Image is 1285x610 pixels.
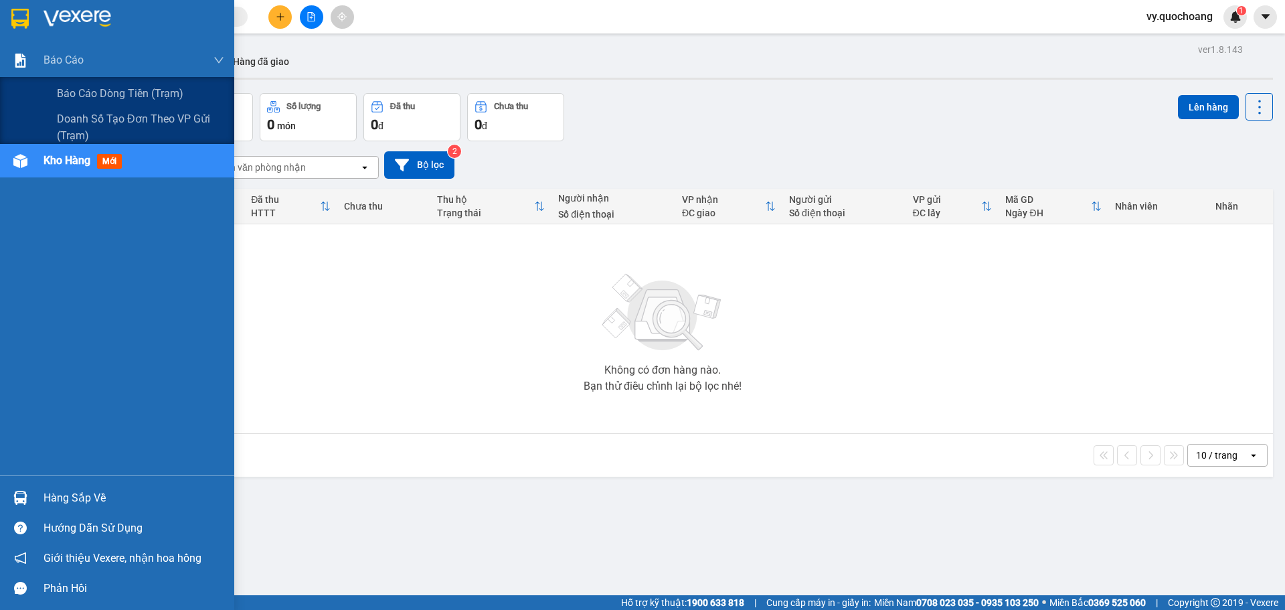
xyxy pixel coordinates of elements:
div: Nhãn [1215,201,1266,212]
span: question-circle [14,522,27,534]
img: logo-vxr [11,9,29,29]
button: Lên hàng [1178,95,1239,119]
span: Giới thiệu Vexere, nhận hoa hồng [44,550,201,566]
img: warehouse-icon [13,154,27,168]
span: copyright [1211,598,1220,607]
div: Hướng dẫn sử dụng [44,518,224,538]
strong: 0708 023 035 - 0935 103 250 [916,597,1039,608]
span: Cung cấp máy in - giấy in: [766,595,871,610]
div: VP nhận [682,194,765,205]
th: Toggle SortBy [244,189,337,224]
div: HTTT [251,208,320,218]
strong: 1900 633 818 [687,597,744,608]
button: Hàng đã giao [222,46,300,78]
img: icon-new-feature [1229,11,1241,23]
div: Không có đơn hàng nào. [604,365,721,376]
button: plus [268,5,292,29]
div: 10 / trang [1196,449,1237,462]
button: Chưa thu0đ [467,93,564,141]
div: Chưa thu [494,102,528,111]
span: Doanh số tạo đơn theo VP gửi (trạm) [57,110,224,144]
span: ⚪️ [1042,600,1046,605]
div: Chưa thu [344,201,424,212]
sup: 2 [448,145,461,158]
div: Nhân viên [1115,201,1201,212]
span: message [14,582,27,595]
svg: open [1248,450,1259,461]
img: warehouse-icon [13,491,27,505]
strong: 0369 525 060 [1088,597,1146,608]
div: Trạng thái [437,208,534,218]
div: Mã GD [1005,194,1091,205]
div: Đã thu [251,194,320,205]
button: Số lượng0món [260,93,357,141]
span: | [1156,595,1158,610]
span: Hỗ trợ kỹ thuật: [621,595,744,610]
span: notification [14,552,27,564]
span: 0 [371,117,378,133]
span: file-add [307,12,316,21]
svg: open [359,162,370,173]
button: Đã thu0đ [363,93,460,141]
div: Chọn văn phòng nhận [213,161,306,174]
span: vy.quochoang [1136,8,1223,25]
sup: 1 [1237,6,1246,15]
span: aim [337,12,347,21]
span: 0 [475,117,482,133]
div: Người gửi [789,194,899,205]
img: solution-icon [13,54,27,68]
th: Toggle SortBy [906,189,999,224]
img: svg+xml;base64,PHN2ZyBjbGFzcz0ibGlzdC1wbHVnX19zdmciIHhtbG5zPSJodHRwOi8vd3d3LnczLm9yZy8yMDAwL3N2Zy... [596,266,730,360]
div: ĐC lấy [913,208,982,218]
div: Số điện thoại [789,208,899,218]
div: Số điện thoại [558,209,669,220]
span: Báo cáo [44,52,84,68]
span: Miền Bắc [1049,595,1146,610]
div: Thu hộ [437,194,534,205]
span: 0 [267,117,274,133]
div: Bạn thử điều chỉnh lại bộ lọc nhé! [584,381,742,392]
span: đ [378,121,383,131]
div: Phản hồi [44,579,224,599]
div: Đã thu [390,102,415,111]
button: file-add [300,5,323,29]
button: caret-down [1254,5,1277,29]
span: 1 [1239,6,1244,15]
div: Số lượng [286,102,321,111]
span: | [754,595,756,610]
div: ver 1.8.143 [1198,42,1243,57]
span: Kho hàng [44,154,90,167]
span: món [277,121,296,131]
button: Bộ lọc [384,151,454,179]
span: Báo cáo dòng tiền (trạm) [57,85,183,102]
th: Toggle SortBy [999,189,1108,224]
span: mới [97,154,122,169]
button: aim [331,5,354,29]
th: Toggle SortBy [430,189,551,224]
div: Người nhận [558,193,669,204]
span: caret-down [1260,11,1272,23]
span: down [213,55,224,66]
div: Ngày ĐH [1005,208,1091,218]
span: Miền Nam [874,595,1039,610]
div: ĐC giao [682,208,765,218]
span: plus [276,12,285,21]
th: Toggle SortBy [675,189,782,224]
span: đ [482,121,487,131]
div: VP gửi [913,194,982,205]
div: Hàng sắp về [44,488,224,508]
